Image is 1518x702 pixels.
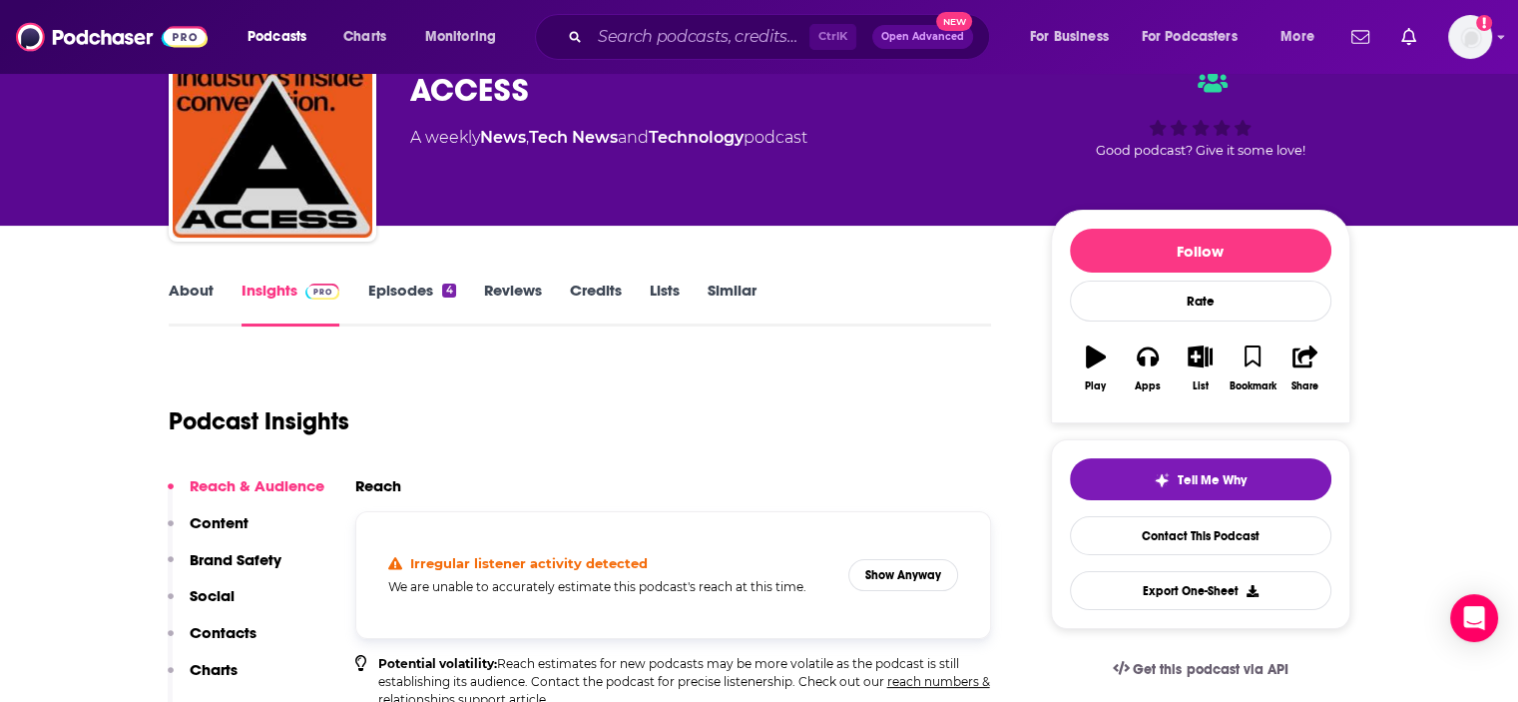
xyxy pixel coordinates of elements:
button: Follow [1070,229,1331,273]
img: ACCESS [173,38,372,238]
div: Search podcasts, credits, & more... [554,14,1009,60]
a: Contact This Podcast [1070,516,1331,555]
div: A weekly podcast [410,126,807,150]
p: Content [190,513,249,532]
button: Bookmark [1227,333,1278,404]
a: Similar [708,281,757,327]
svg: Add a profile image [1476,15,1492,31]
img: User Profile [1448,15,1492,59]
a: News [480,128,526,147]
span: New [936,12,972,31]
button: Show profile menu [1448,15,1492,59]
button: Content [168,513,249,550]
p: Social [190,586,235,605]
button: Contacts [168,623,256,660]
button: open menu [234,21,332,53]
span: Monitoring [425,23,496,51]
a: Technology [649,128,744,147]
h4: Irregular listener activity detected [410,555,648,571]
span: For Podcasters [1142,23,1238,51]
a: About [169,281,214,327]
div: Good podcast? Give it some love! [1051,52,1350,176]
a: Show notifications dropdown [1393,20,1424,54]
div: Share [1291,380,1318,392]
span: , [526,128,529,147]
p: Contacts [190,623,256,642]
span: Good podcast? Give it some love! [1096,143,1305,158]
p: Brand Safety [190,550,281,569]
div: Rate [1070,281,1331,322]
a: Get this podcast via API [1097,645,1304,694]
button: List [1174,333,1226,404]
button: Show Anyway [848,559,958,591]
b: Potential volatility: [378,656,497,671]
span: Charts [343,23,386,51]
span: Podcasts [248,23,306,51]
h5: We are unable to accurately estimate this podcast's reach at this time. [388,579,833,594]
div: 4 [442,284,455,298]
button: open menu [1266,21,1339,53]
a: Tech News [529,128,618,147]
a: Charts [330,21,398,53]
button: Open AdvancedNew [872,25,973,49]
button: tell me why sparkleTell Me Why [1070,458,1331,500]
img: tell me why sparkle [1154,472,1170,488]
span: Logged in as mindyn [1448,15,1492,59]
button: open menu [411,21,522,53]
a: Episodes4 [367,281,455,327]
button: Charts [168,660,238,697]
span: For Business [1030,23,1109,51]
p: Reach & Audience [190,476,324,495]
span: and [618,128,649,147]
img: Podchaser Pro [305,284,340,300]
h2: Reach [355,476,401,495]
div: Apps [1135,380,1161,392]
button: Brand Safety [168,550,281,587]
button: open menu [1129,21,1266,53]
button: Share [1278,333,1330,404]
span: Get this podcast via API [1133,661,1287,678]
p: Charts [190,660,238,679]
input: Search podcasts, credits, & more... [590,21,809,53]
span: More [1280,23,1314,51]
button: Export One-Sheet [1070,571,1331,610]
button: Reach & Audience [168,476,324,513]
div: Play [1085,380,1106,392]
img: Podchaser - Follow, Share and Rate Podcasts [16,18,208,56]
div: Bookmark [1229,380,1275,392]
span: Open Advanced [881,32,964,42]
span: Tell Me Why [1178,472,1247,488]
a: Show notifications dropdown [1343,20,1377,54]
button: open menu [1016,21,1134,53]
div: List [1193,380,1209,392]
a: Credits [570,281,622,327]
span: Ctrl K [809,24,856,50]
button: Apps [1122,333,1174,404]
h1: Podcast Insights [169,406,349,436]
a: InsightsPodchaser Pro [242,281,340,327]
div: Open Intercom Messenger [1450,594,1498,642]
a: Reviews [484,281,542,327]
button: Social [168,586,235,623]
a: Lists [650,281,680,327]
button: Play [1070,333,1122,404]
